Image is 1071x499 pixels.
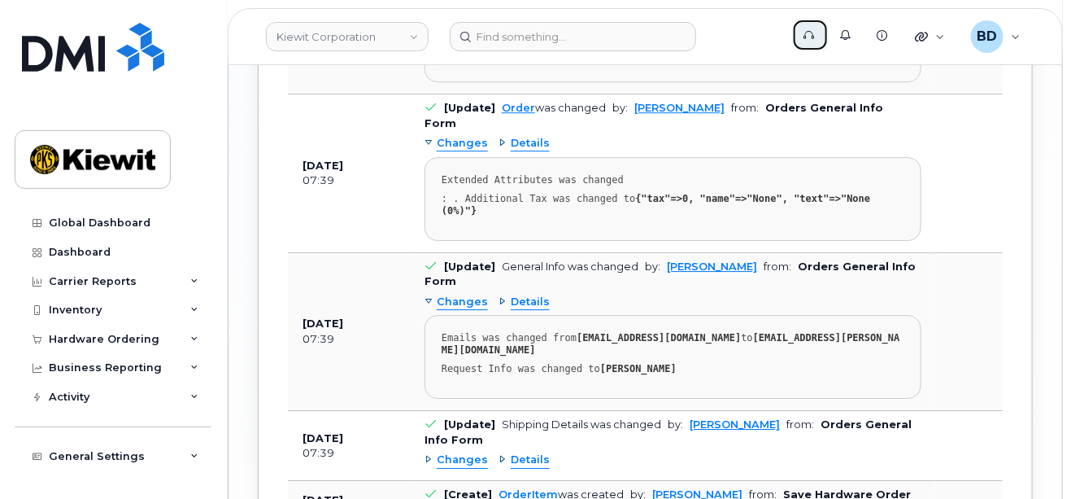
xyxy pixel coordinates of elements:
strong: [EMAIL_ADDRESS][DOMAIN_NAME] [577,332,741,344]
div: 07:39 [303,173,395,188]
a: [PERSON_NAME] [690,418,780,431]
b: Orders General Info Form [424,102,883,129]
div: Shipping Details was changed [502,418,661,431]
span: Details [511,453,550,468]
div: General Info was changed [502,260,638,273]
span: by: [612,102,628,114]
span: by: [645,260,660,273]
span: Changes [437,136,488,151]
div: : . Additional Tax was changed to [442,193,904,217]
strong: [PERSON_NAME] [600,363,677,374]
b: [Update] [444,260,495,273]
a: Kiewit Corporation [266,22,429,51]
b: [DATE] [303,432,343,444]
span: Changes [437,295,488,310]
span: from: [786,418,814,431]
div: Extended Attributes was changed [442,174,904,186]
span: Details [511,136,550,151]
iframe: Messenger Launcher [1000,428,1059,487]
strong: {"tax"=>0, "name"=>"None", "text"=>"None (0%)"} [442,193,877,217]
span: Changes [437,453,488,468]
b: [DATE] [303,317,343,330]
input: Find something... [450,22,696,51]
div: 07:39 [303,332,395,347]
div: 07:39 [303,446,395,461]
a: [PERSON_NAME] [667,260,757,273]
b: Orders General Info Form [424,418,912,445]
b: [Update] [444,102,495,114]
iframe: Messenger [712,71,1059,420]
a: Order [502,102,535,114]
span: BD [977,27,997,46]
div: Barbara Dye [960,20,1032,53]
a: [PERSON_NAME] [634,102,725,114]
strong: [EMAIL_ADDRESS][PERSON_NAME][DOMAIN_NAME] [442,332,900,356]
span: Details [511,295,550,310]
div: Quicklinks [903,20,956,53]
b: [DATE] [303,160,343,172]
span: by: [668,418,683,431]
div: Request Info was changed to [442,363,904,375]
b: [Update] [444,418,495,431]
div: Emails was changed from to [442,332,904,357]
div: was changed [502,102,606,114]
